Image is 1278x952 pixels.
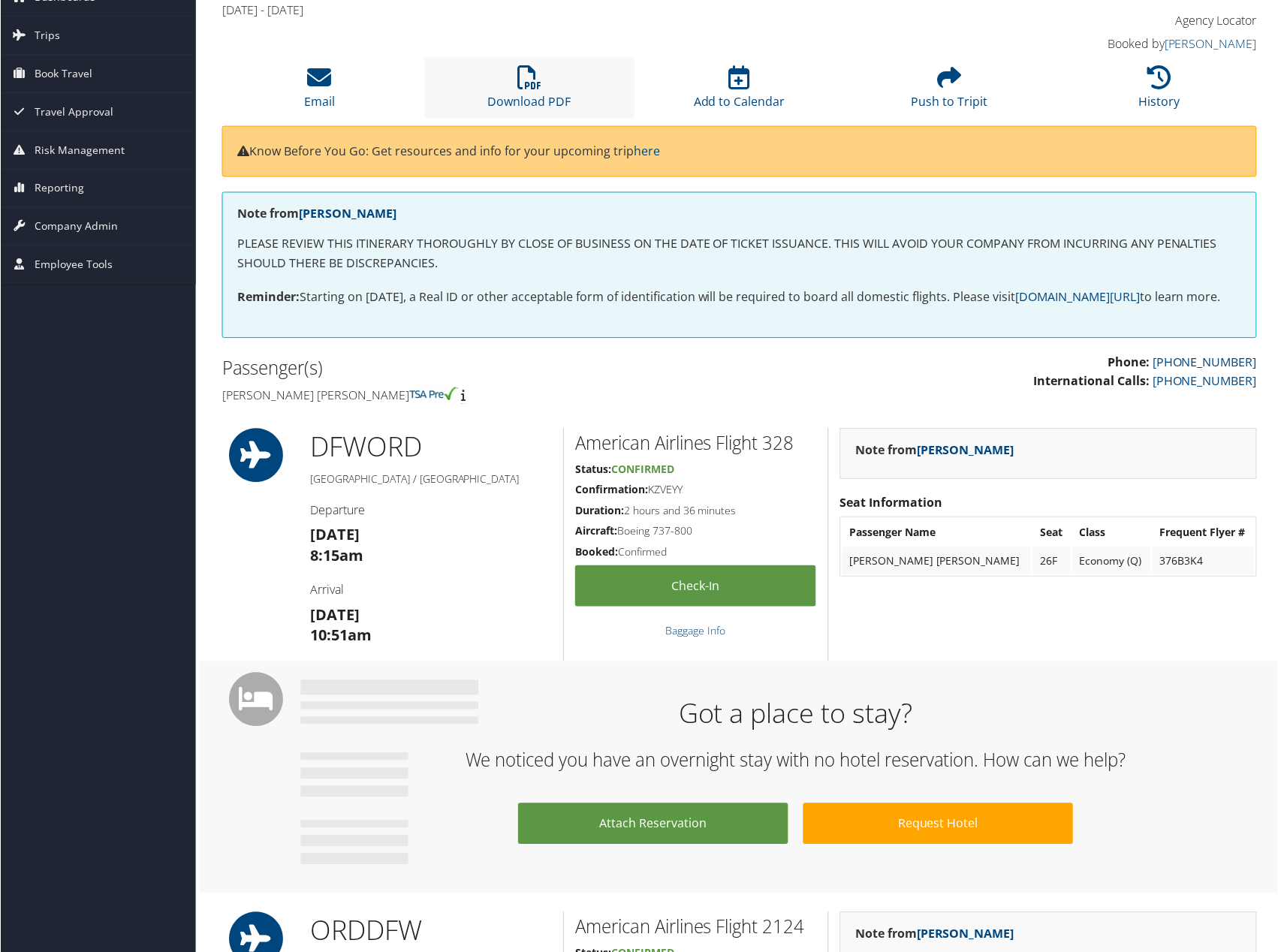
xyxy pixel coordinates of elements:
[237,288,1242,308] p: Starting on [DATE], a Real ID or other acceptable form of identification will be required to boar...
[309,472,552,487] h5: [GEOGRAPHIC_DATA] / [GEOGRAPHIC_DATA]
[309,582,552,598] h4: Arrival
[34,131,124,169] span: Risk Management
[1165,35,1258,52] a: [PERSON_NAME]
[1016,289,1141,306] a: [DOMAIN_NAME][URL]
[1153,548,1255,575] td: 376B3K4
[694,74,785,110] a: Add to Calendar
[575,483,648,497] strong: Confirmation:
[309,502,552,519] h4: Departure
[488,74,571,110] a: Download PDF
[34,170,83,207] span: Reporting
[575,504,624,518] strong: Duration:
[1016,12,1258,29] h4: Agency Locator
[666,625,726,639] a: Baggage Info
[918,442,1015,459] a: [PERSON_NAME]
[222,387,728,404] h4: [PERSON_NAME] [PERSON_NAME]
[309,626,371,646] strong: 10:51am
[304,74,335,110] a: Email
[34,93,113,131] span: Travel Approval
[299,206,396,222] a: [PERSON_NAME]
[575,483,817,498] h5: KZVEYY
[1033,520,1072,547] th: Seat
[34,246,112,284] span: Employee Tools
[575,545,618,559] strong: Booked:
[611,462,674,477] span: Confirmed
[575,545,817,560] h5: Confirmed
[842,548,1032,575] td: [PERSON_NAME] [PERSON_NAME]
[409,387,458,401] img: tsa-precheck.png
[1153,354,1258,371] a: [PHONE_NUMBER]
[1033,548,1072,575] td: 26F
[575,524,817,539] h5: Boeing 737-800
[803,804,1074,845] a: Request Hotel
[34,55,92,92] span: Book Travel
[1153,373,1258,390] a: [PHONE_NUMBER]
[1108,354,1150,371] strong: Phone:
[309,429,552,466] h1: DFW ORD
[309,525,359,545] strong: [DATE]
[840,495,943,511] strong: Seat Information
[1073,548,1152,575] td: Economy (Q)
[34,17,59,54] span: Trips
[237,142,1242,161] p: Know Before You Go: Get resources and info for your upcoming trip
[912,74,988,110] a: Push to Tripit
[309,605,359,625] strong: [DATE]
[237,206,396,222] strong: Note from
[918,926,1015,943] a: [PERSON_NAME]
[34,208,117,246] span: Company Admin
[1140,74,1181,110] a: History
[856,926,1015,943] strong: Note from
[1073,520,1152,547] th: Class
[575,524,617,538] strong: Aircraft:
[222,2,993,18] h4: [DATE] - [DATE]
[575,566,817,607] a: Check-in
[1034,373,1150,390] strong: International Calls:
[575,504,817,519] h5: 2 hours and 36 minutes
[518,804,788,845] a: Attach Reservation
[842,520,1032,547] th: Passenger Name
[575,431,817,456] h2: American Airlines Flight 328
[1016,35,1258,52] h4: Booked by
[309,546,363,566] strong: 8:15am
[856,442,1015,459] strong: Note from
[222,356,728,381] h2: Passenger(s)
[575,462,611,477] strong: Status:
[634,143,660,159] a: here
[575,915,817,941] h2: American Airlines Flight 2124
[1153,520,1255,547] th: Frequent Flyer #
[309,913,552,950] h1: ORD DFW
[237,235,1242,273] p: PLEASE REVIEW THIS ITINERARY THOROUGHLY BY CLOSE OF BUSINESS ON THE DATE OF TICKET ISSUANCE. THIS...
[237,289,300,306] strong: Reminder:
